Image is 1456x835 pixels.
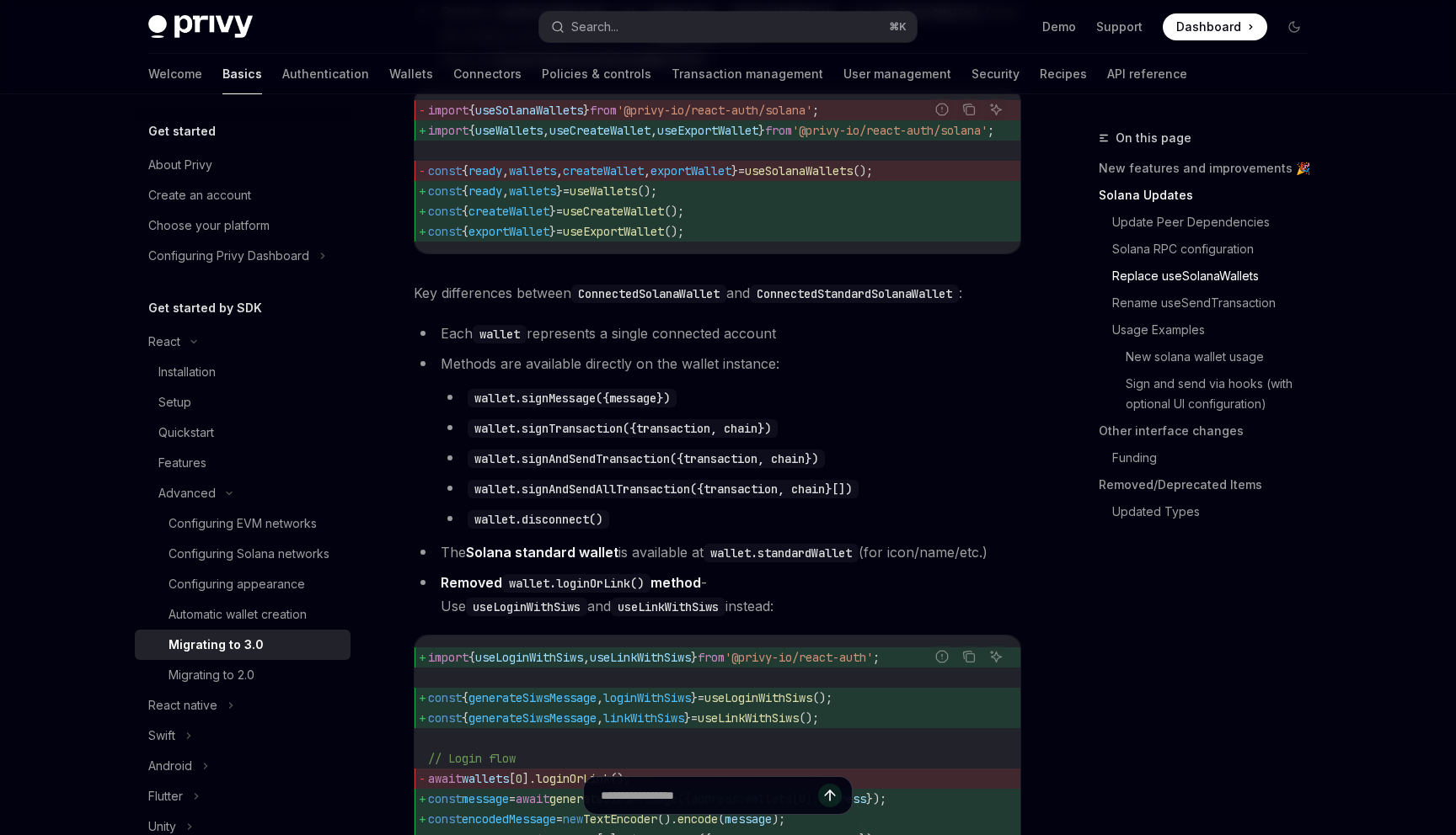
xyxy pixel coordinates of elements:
[428,650,468,665] span: import
[468,690,597,705] span: generateSiwsMessage
[135,539,351,569] a: Configuring Solana networks
[698,690,704,705] span: =
[571,17,618,37] div: Search...
[522,771,536,786] span: ].
[148,695,217,715] div: React native
[169,574,305,594] div: Configuring appearance
[428,123,468,138] span: import
[684,710,691,726] span: }
[169,544,329,564] div: Configuring Solana networks
[672,54,823,94] a: Transaction management
[169,604,307,625] div: Automatic wallet creation
[428,163,462,178] span: const
[1163,13,1267,40] a: Dashboard
[135,387,351,417] a: Setup
[468,480,859,498] code: wallet.signAndSendAllTransaction({transaction, chain}[])
[691,710,698,726] span: =
[509,163,556,178] span: wallets
[462,690,468,705] span: {
[637,183,657,199] span: ();
[148,756,192,776] div: Android
[462,204,468,219] span: {
[610,771,630,786] span: ();
[1126,370,1321,417] a: Sign and send via hooks (with optional UI configuration)
[135,180,351,210] a: Create an account
[536,771,610,786] span: loginOrLink
[468,204,549,219] span: createWallet
[792,123,988,138] span: '@privy-io/react-auth/solana'
[563,204,664,219] span: useCreateWallet
[509,183,556,199] span: wallets
[468,710,597,726] span: generateSiwsMessage
[698,710,799,726] span: useLinkWithSiws
[590,103,617,118] span: from
[462,163,468,178] span: {
[158,423,214,443] div: Quickstart
[466,598,587,616] code: useLoginWithSiws
[135,448,351,478] a: Features
[468,224,549,239] span: exportWallet
[611,598,725,616] code: useLinkWithSiws
[148,726,175,746] div: Swift
[148,185,251,205] div: Create an account
[462,710,468,726] span: {
[583,103,590,118] span: }
[473,325,527,343] code: wallet
[468,183,502,199] span: ready
[135,630,351,660] a: Migrating to 3.0
[502,183,509,199] span: ,
[958,646,980,667] button: Copy the contents from the code block
[873,650,880,665] span: ;
[657,123,758,138] span: useExportWallet
[563,224,664,239] span: useExportWallet
[158,453,206,473] div: Features
[428,710,462,726] span: const
[1112,498,1321,525] a: Updated Types
[691,690,698,705] span: }
[441,574,701,591] strong: Removed method
[571,285,726,303] code: ConnectedSolanaWallet
[414,540,1021,564] li: The is available at (for icon/name/etc.)
[148,246,309,266] div: Configuring Privy Dashboard
[704,690,812,705] span: useLoginWithSiws
[282,54,369,94] a: Authentication
[758,123,765,138] span: }
[563,163,644,178] span: createWallet
[148,15,253,39] img: dark logo
[1112,316,1321,343] a: Usage Examples
[135,599,351,630] a: Automatic wallet creation
[556,204,563,219] span: =
[812,103,819,118] span: ;
[985,98,1007,120] button: Ask AI
[135,569,351,599] a: Configuring appearance
[135,357,351,387] a: Installation
[590,650,691,665] span: useLinkWithSiws
[556,224,563,239] span: =
[549,224,556,239] span: }
[1096,19,1143,35] a: Support
[889,20,907,34] span: ⌘ K
[853,163,873,178] span: ();
[428,103,468,118] span: import
[468,163,502,178] span: ready
[509,771,516,786] span: [
[475,123,543,138] span: useWallets
[1099,182,1321,209] a: Solana Updates
[1099,471,1321,498] a: Removed/Deprecated Items
[1112,263,1321,290] a: Replace useSolanaWallets
[158,362,216,382] div: Installation
[389,54,433,94] a: Wallets
[158,483,216,503] div: Advanced
[135,508,351,539] a: Configuring EVM networks
[169,513,317,534] div: Configuring EVM networks
[1281,13,1308,40] button: Toggle dark mode
[468,123,475,138] span: {
[931,98,953,120] button: Report incorrect code
[148,215,270,236] div: Choose your platform
[972,54,1020,94] a: Security
[843,54,951,94] a: User management
[1099,155,1321,182] a: New features and improvements 🎉
[466,544,618,561] a: Solana standard wallet
[597,690,603,705] span: ,
[462,224,468,239] span: {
